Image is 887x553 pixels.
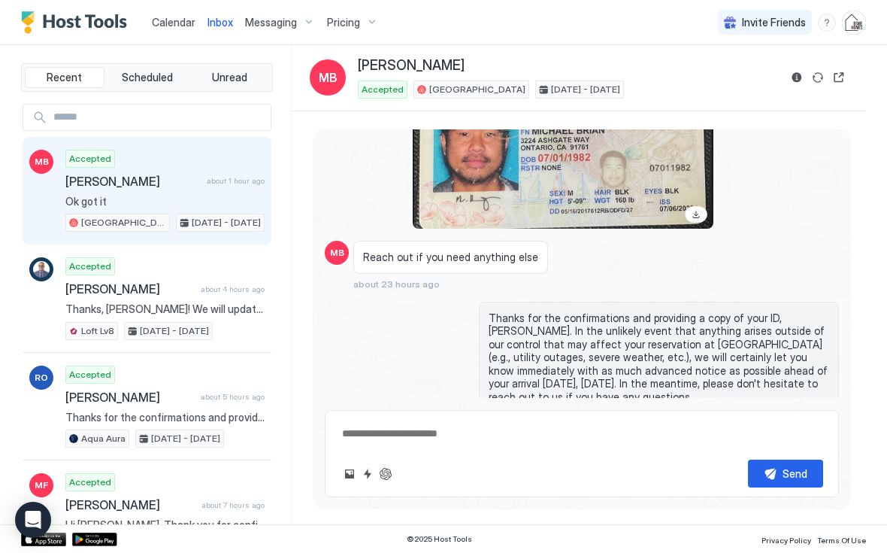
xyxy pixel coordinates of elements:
span: [PERSON_NAME] [65,390,195,405]
button: Reservation information [788,68,806,87]
span: MF [35,479,48,492]
span: [DATE] - [DATE] [151,432,220,445]
a: Google Play Store [72,533,117,546]
span: Privacy Policy [761,536,811,545]
a: Calendar [152,14,195,30]
span: Accepted [69,152,111,166]
button: Send [748,460,823,488]
button: Recent [25,67,104,88]
span: [PERSON_NAME] [358,57,465,74]
a: App Store [21,533,66,546]
span: Thanks for the confirmations and providing a copy of your ID via text, [PERSON_NAME]. In the unli... [65,411,265,424]
span: Calendar [152,16,195,29]
span: MB [35,155,49,169]
span: Messaging [245,16,297,29]
div: menu [818,14,836,32]
span: Accepted [69,260,111,273]
span: Inbox [207,16,233,29]
button: Sync reservation [809,68,827,87]
span: Ok got it [65,195,265,208]
span: about 4 hours ago [201,284,265,294]
span: about 5 hours ago [201,392,265,402]
input: Input Field [47,105,271,130]
a: Download [685,206,707,223]
span: MB [319,68,338,87]
div: User profile [842,11,866,35]
span: © 2025 Host Tools [407,534,472,544]
span: about 23 hours ago [353,278,440,290]
span: [DATE] - [DATE] [140,324,209,338]
div: Open Intercom Messenger [15,502,51,538]
span: about 7 hours ago [201,500,265,510]
span: Unread [212,71,247,84]
span: Hi [PERSON_NAME], Thank you for confirming that 34610184336 is the best number to use if we need ... [65,518,265,532]
a: Host Tools Logo [21,11,134,34]
span: Thanks for the confirmations and providing a copy of your ID, [PERSON_NAME]. In the unlikely even... [489,311,829,430]
span: Aqua Aura [81,432,126,445]
a: Inbox [207,14,233,30]
span: Reach out if you need anything else [363,251,538,264]
span: [DATE] - [DATE] [192,216,261,229]
span: [PERSON_NAME] [65,281,195,296]
span: [PERSON_NAME] [65,497,195,512]
button: ChatGPT Auto Reply [377,465,395,483]
span: [GEOGRAPHIC_DATA] [81,216,166,229]
span: Terms Of Use [817,536,866,545]
span: Recent [47,71,82,84]
a: Privacy Policy [761,531,811,547]
span: RO [35,371,48,384]
span: MB [330,246,344,260]
span: [GEOGRAPHIC_DATA] [429,83,525,96]
span: [DATE] - [DATE] [551,83,620,96]
button: Unread [189,67,269,88]
span: Accepted [362,83,404,96]
button: Scheduled [107,67,187,88]
div: tab-group [21,63,273,92]
span: Accepted [69,476,111,489]
div: View image [413,49,713,229]
button: Open reservation [830,68,848,87]
span: Accepted [69,368,111,381]
span: about 1 hour ago [207,176,265,186]
span: Loft Lv8 [81,324,114,338]
span: [PERSON_NAME] [65,174,201,189]
a: Terms Of Use [817,531,866,547]
span: Thanks, [PERSON_NAME]! We will update you on the delivery time for the batteries and where they w... [65,302,265,316]
button: Upload image [341,465,359,483]
span: Scheduled [122,71,173,84]
div: Send [783,466,807,482]
span: Pricing [327,16,360,29]
span: Invite Friends [742,16,806,29]
button: Quick reply [359,465,377,483]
